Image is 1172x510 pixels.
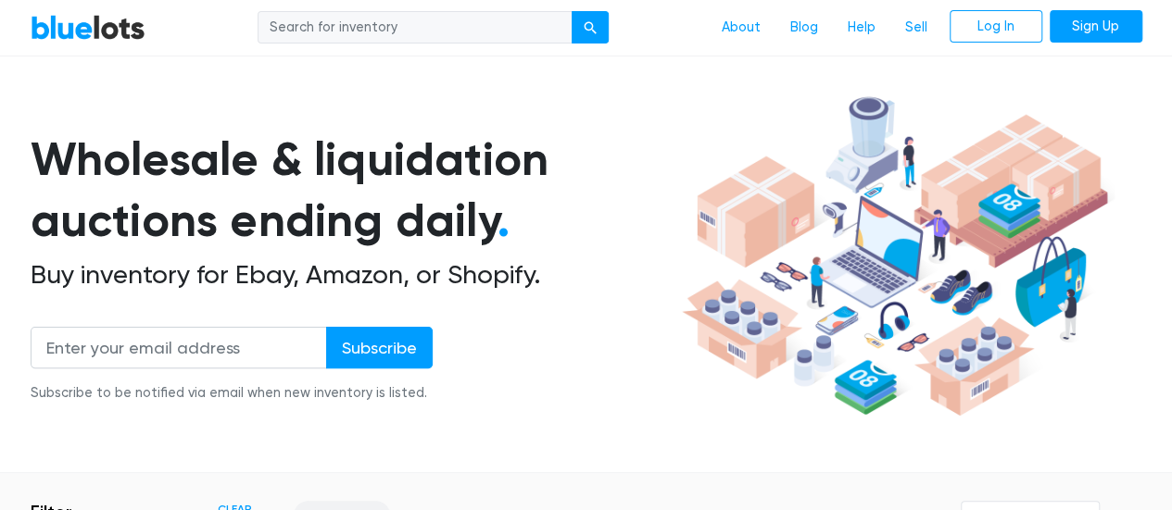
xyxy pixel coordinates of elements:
[258,11,573,44] input: Search for inventory
[1050,10,1142,44] a: Sign Up
[31,327,327,368] input: Enter your email address
[675,88,1115,425] img: hero-ee84e7d0318cb26816c560f6b4441b76977f77a177738b4e94f68c95b2b83dbb.png
[326,327,433,368] input: Subscribe
[707,10,775,45] a: About
[890,10,942,45] a: Sell
[31,14,145,41] a: BlueLots
[833,10,890,45] a: Help
[31,259,675,291] h2: Buy inventory for Ebay, Amazon, or Shopify.
[31,129,675,252] h1: Wholesale & liquidation auctions ending daily
[498,193,510,248] span: .
[775,10,833,45] a: Blog
[31,383,433,404] div: Subscribe to be notified via email when new inventory is listed.
[950,10,1042,44] a: Log In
